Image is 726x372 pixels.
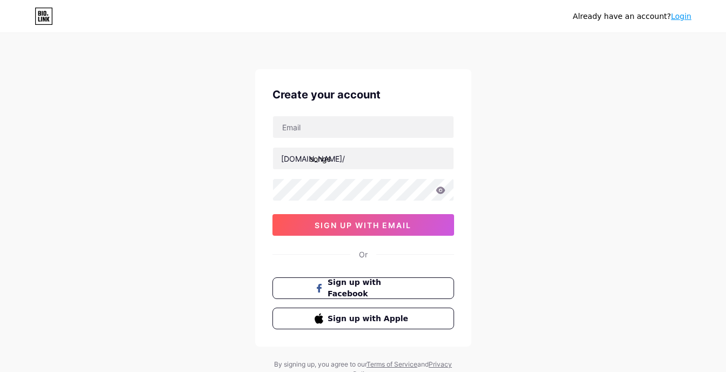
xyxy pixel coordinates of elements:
[315,221,411,230] span: sign up with email
[573,11,691,22] div: Already have an account?
[328,277,411,300] span: Sign up with Facebook
[328,313,411,324] span: Sign up with Apple
[272,214,454,236] button: sign up with email
[272,87,454,103] div: Create your account
[273,148,454,169] input: username
[671,12,691,21] a: Login
[272,277,454,299] button: Sign up with Facebook
[272,308,454,329] button: Sign up with Apple
[281,153,345,164] div: [DOMAIN_NAME]/
[367,360,417,368] a: Terms of Service
[359,249,368,260] div: Or
[273,116,454,138] input: Email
